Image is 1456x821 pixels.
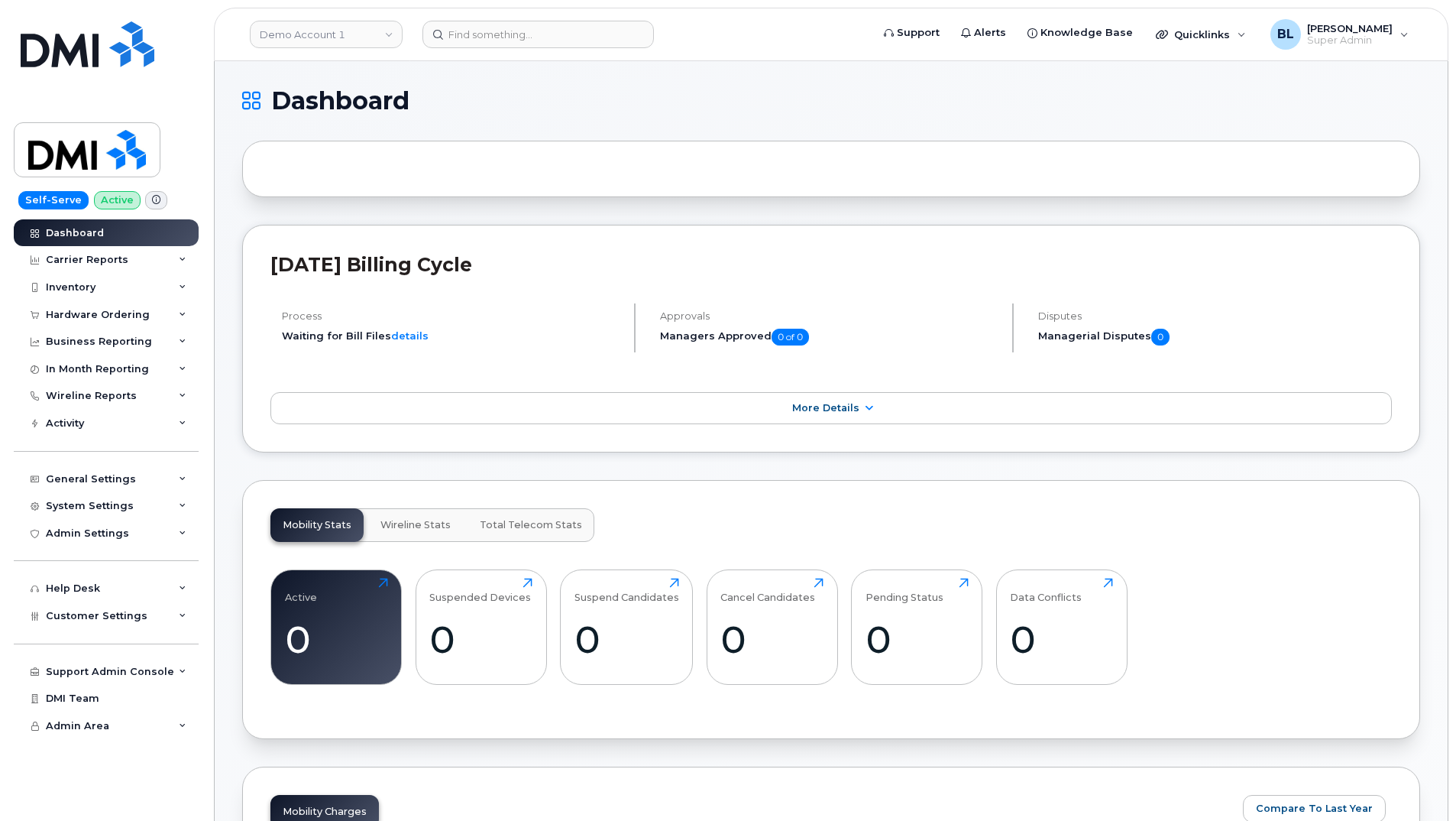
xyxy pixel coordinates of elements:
div: Suspend Candidates [574,578,679,603]
span: Wireline Stats [380,519,451,531]
div: Suspended Devices [429,578,531,603]
span: 0 [1151,329,1170,346]
h4: Process [282,310,621,322]
div: 0 [1010,617,1113,662]
a: Active0 [285,578,388,676]
a: Suspended Devices0 [429,578,532,676]
h5: Managerial Disputes [1038,329,1392,346]
h4: Approvals [660,310,999,322]
a: details [391,329,429,342]
div: Data Conflicts [1010,578,1082,603]
div: 0 [285,617,388,662]
span: Compare To Last Year [1256,801,1373,816]
li: Waiting for Bill Files [282,329,621,343]
span: Total Telecom Stats [480,519,582,531]
span: More Details [792,402,859,414]
div: 0 [429,617,532,662]
div: Cancel Candidates [720,578,815,603]
a: Cancel Candidates0 [720,578,823,676]
div: Pending Status [866,578,943,603]
a: Pending Status0 [866,578,969,676]
span: Dashboard [271,89,409,112]
h4: Disputes [1038,310,1392,322]
a: Data Conflicts0 [1010,578,1113,676]
h2: [DATE] Billing Cycle [270,253,1392,276]
div: 0 [720,617,823,662]
div: 0 [574,617,679,662]
a: Suspend Candidates0 [574,578,679,676]
div: 0 [866,617,969,662]
h5: Managers Approved [660,329,999,346]
span: 0 of 0 [772,329,809,346]
div: Active [285,578,317,603]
